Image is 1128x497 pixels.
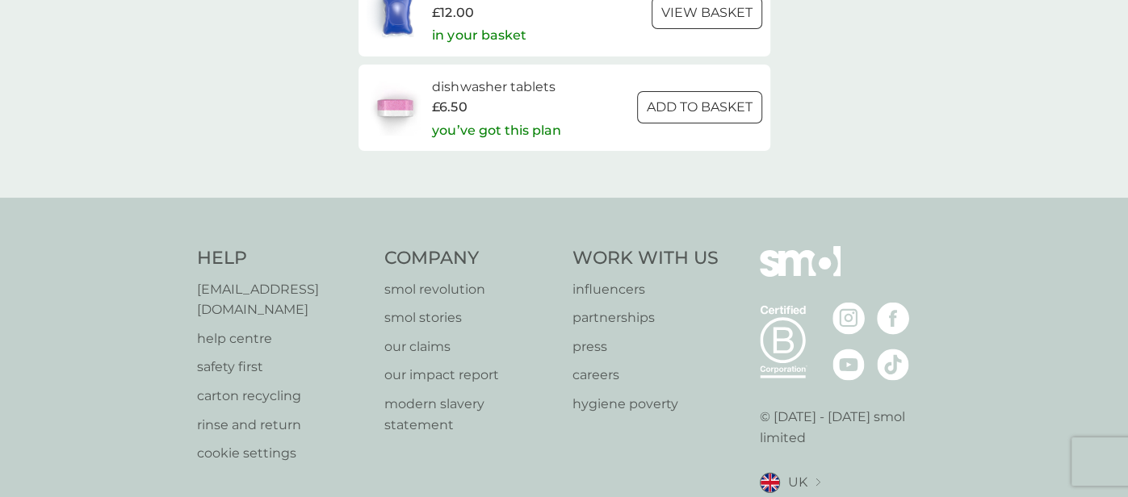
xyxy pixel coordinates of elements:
img: visit the smol Instagram page [832,303,865,335]
a: careers [572,365,719,386]
h4: Company [384,246,556,271]
img: visit the smol Tiktok page [877,349,909,381]
a: [EMAIL_ADDRESS][DOMAIN_NAME] [197,279,369,320]
p: ADD TO BASKET [647,97,753,118]
a: help centre [197,328,369,349]
p: you’ve got this plan [432,120,560,141]
p: view basket [661,2,753,23]
a: cookie settings [197,443,369,464]
img: dishwasher tablets [367,79,423,136]
span: £12.00 [432,2,473,23]
img: visit the smol Youtube page [832,349,865,381]
a: safety first [197,357,369,378]
img: visit the smol Facebook page [877,303,909,335]
a: smol revolution [384,279,556,300]
a: our claims [384,336,556,357]
a: hygiene poverty [572,394,719,415]
span: UK [788,472,807,493]
span: £6.50 [432,97,467,118]
img: UK flag [760,473,780,493]
a: carton recycling [197,386,369,407]
img: smol [760,246,841,301]
a: rinse and return [197,415,369,436]
img: select a new location [816,478,820,487]
p: © [DATE] - [DATE] smol limited [760,407,932,448]
a: smol stories [384,307,556,328]
a: influencers [572,279,719,300]
a: partnerships [572,307,719,328]
a: our impact report [384,365,556,386]
a: press [572,336,719,357]
button: ADD TO BASKET [637,91,762,123]
a: modern slavery statement [384,394,556,435]
p: in your basket [432,25,526,46]
h6: dishwasher tablets [432,77,560,98]
h4: Help [197,246,369,271]
h4: Work With Us [572,246,719,271]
